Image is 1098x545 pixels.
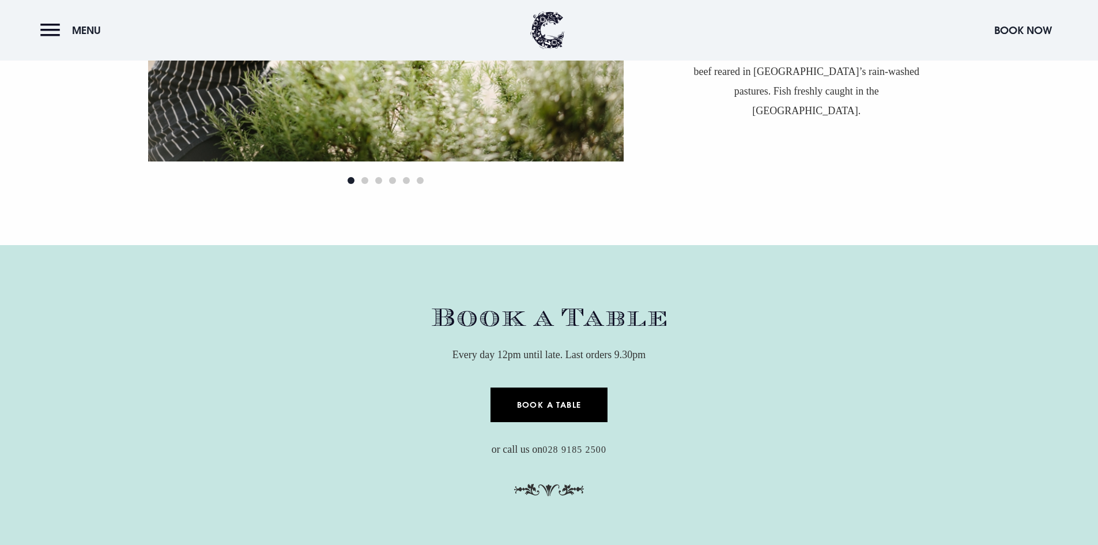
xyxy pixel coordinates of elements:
[389,177,396,184] span: Go to slide 4
[542,445,606,456] a: 028 9185 2500
[417,177,424,184] span: Go to slide 6
[284,345,814,364] p: Every day 12pm until late. Last orders 9.30pm
[40,18,107,43] button: Menu
[284,439,814,459] p: or call us on
[284,303,814,333] h2: Book a Table
[72,24,101,37] span: Menu
[403,177,410,184] span: Go to slide 5
[988,18,1058,43] button: Book Now
[375,177,382,184] span: Go to slide 3
[530,12,565,49] img: Clandeboye Lodge
[490,388,608,422] a: Book a Table
[348,177,354,184] span: Go to slide 1
[361,177,368,184] span: Go to slide 2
